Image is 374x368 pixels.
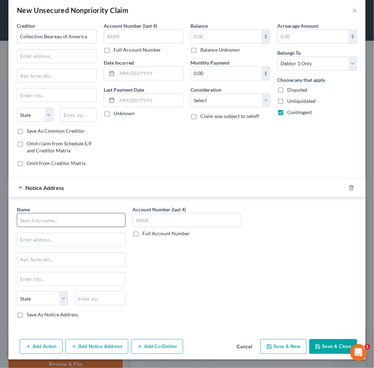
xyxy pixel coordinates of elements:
[104,22,157,29] label: Account Number (last 4)
[17,233,125,247] input: Enter address...
[191,86,221,93] label: Consideration
[133,213,241,227] input: XXXX
[104,59,134,66] label: Date Incurred
[287,98,316,104] span: Unliquidated
[287,87,307,93] span: Disputed
[309,339,357,354] button: Save & Close
[191,22,208,29] label: Balance
[17,29,97,44] input: Search creditor by name...
[17,213,125,227] input: Search by name...
[142,230,190,237] label: Full Account Number
[17,23,36,29] span: Creditor
[65,339,128,354] button: Add Notice Address
[287,109,312,115] span: Contingent
[27,311,78,318] label: Save As Notice Address
[231,340,258,354] button: Cancel
[117,67,183,80] input: MM/DD/YYYY
[17,5,128,15] div: New Unsecured Nonpriority Claim
[17,50,96,63] input: Enter address...
[114,46,161,53] label: Full Account Number
[352,6,357,14] button: ×
[104,29,183,44] input: XXXX
[27,160,86,166] span: Omit from Creditor Matrix
[262,30,270,43] div: $
[260,339,307,354] button: Save & New
[131,339,183,354] button: Add Co-Debtor
[20,339,63,354] button: Add Action
[17,206,30,212] span: Name
[191,59,230,66] label: Monthly Payment
[278,30,348,43] input: 0.00
[60,108,97,122] input: Enter zip...
[262,67,270,80] div: $
[17,88,96,102] input: Enter city...
[191,67,262,80] input: 0.00
[277,50,301,56] span: Belongs To
[75,291,126,305] input: Enter zip..
[365,344,370,350] span: 1
[17,253,125,266] input: Apt, Suite, etc...
[350,344,367,361] iframe: Intercom live chat
[17,69,96,83] input: Apt, Suite, etc...
[277,22,318,29] label: Arrearage Amount
[133,206,186,213] label: Account Number (last 4)
[25,184,64,191] span: Notice Address
[27,127,85,134] label: Save As Common Creditor
[17,272,125,286] input: Enter city...
[104,86,144,93] label: Last Payment Date
[200,46,240,53] label: Balance Unknown
[191,30,262,43] input: 0.00
[27,140,92,153] span: Omit claim from Schedule E/F and Creditor Matrix
[348,30,357,43] div: $
[117,94,183,107] input: MM/DD/YYYY
[200,113,259,119] span: Claim was subject to setoff
[114,110,135,117] label: Unknown
[277,76,325,84] label: Choose any that apply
